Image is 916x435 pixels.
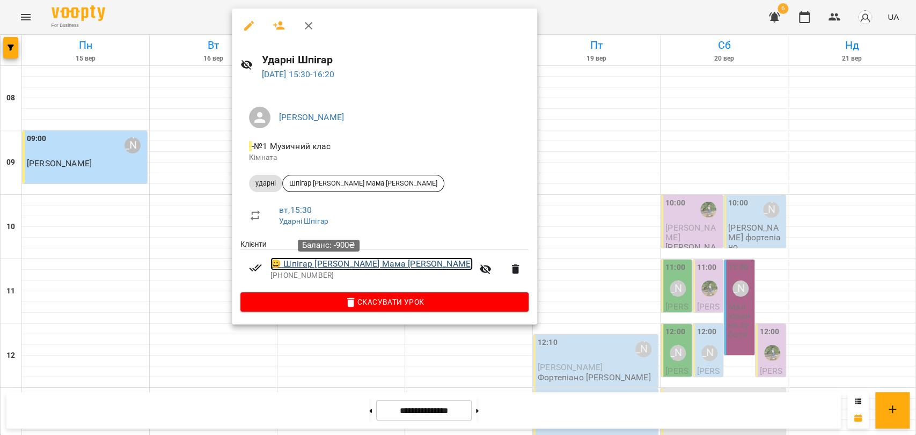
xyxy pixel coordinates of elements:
[283,179,444,188] span: Шпігар [PERSON_NAME] Мама [PERSON_NAME]
[262,51,529,68] h6: Ударні Шпігар
[282,175,444,192] div: Шпігар [PERSON_NAME] Мама [PERSON_NAME]
[249,296,520,308] span: Скасувати Урок
[270,257,473,270] a: 😀 Шпігар [PERSON_NAME] Мама [PERSON_NAME]
[249,261,262,274] svg: Візит сплачено
[249,152,520,163] p: Кімната
[249,179,282,188] span: ударні
[279,112,344,122] a: [PERSON_NAME]
[262,69,335,79] a: [DATE] 15:30-16:20
[249,141,333,151] span: - №1 Музичний клас
[240,292,529,312] button: Скасувати Урок
[279,205,312,215] a: вт , 15:30
[279,217,328,225] a: Ударні Шпігар
[270,270,473,281] p: [PHONE_NUMBER]
[302,240,355,250] span: Баланс: -900₴
[240,239,529,292] ul: Клієнти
